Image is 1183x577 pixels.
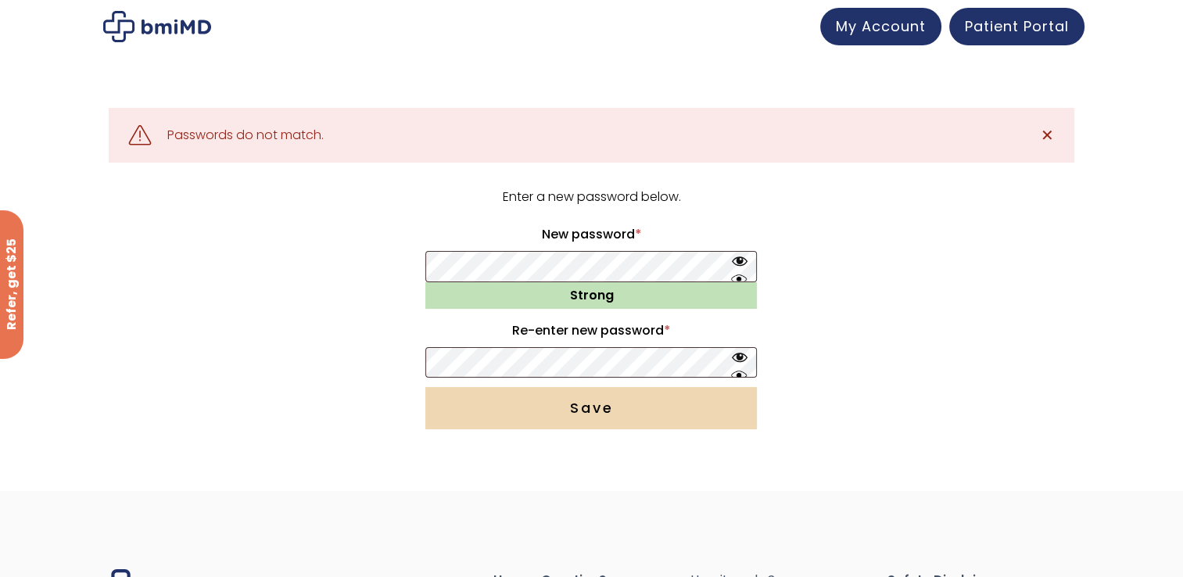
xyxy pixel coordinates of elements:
button: Hide password [731,348,748,377]
p: Enter a new password below. [423,186,759,208]
div: Strong [425,282,757,309]
span: ✕ [1040,124,1053,146]
button: Save [425,387,757,429]
a: ✕ [1031,120,1063,151]
button: Hide password [731,252,748,281]
label: New password [425,222,757,247]
img: My account [103,11,211,42]
a: Patient Portal [949,8,1084,45]
label: Re-enter new password [425,318,757,343]
span: Patient Portal [965,16,1069,36]
a: My Account [820,8,941,45]
div: Passwords do not match. [167,124,324,146]
span: My Account [836,16,926,36]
